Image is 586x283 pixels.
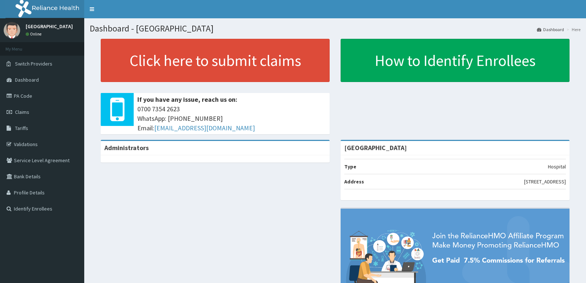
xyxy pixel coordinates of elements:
li: Here [565,26,581,33]
b: Type [344,163,356,170]
b: Administrators [104,144,149,152]
a: [EMAIL_ADDRESS][DOMAIN_NAME] [154,124,255,132]
b: Address [344,178,364,185]
a: Click here to submit claims [101,39,330,82]
p: [GEOGRAPHIC_DATA] [26,24,73,29]
span: Claims [15,109,29,115]
span: Tariffs [15,125,28,131]
p: [STREET_ADDRESS] [524,178,566,185]
span: 0700 7354 2623 WhatsApp: [PHONE_NUMBER] Email: [137,104,326,133]
span: Switch Providers [15,60,52,67]
p: Hospital [548,163,566,170]
strong: [GEOGRAPHIC_DATA] [344,144,407,152]
a: How to Identify Enrollees [341,39,570,82]
img: User Image [4,22,20,38]
h1: Dashboard - [GEOGRAPHIC_DATA] [90,24,581,33]
b: If you have any issue, reach us on: [137,95,237,104]
a: Online [26,31,43,37]
span: Dashboard [15,77,39,83]
a: Dashboard [537,26,564,33]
